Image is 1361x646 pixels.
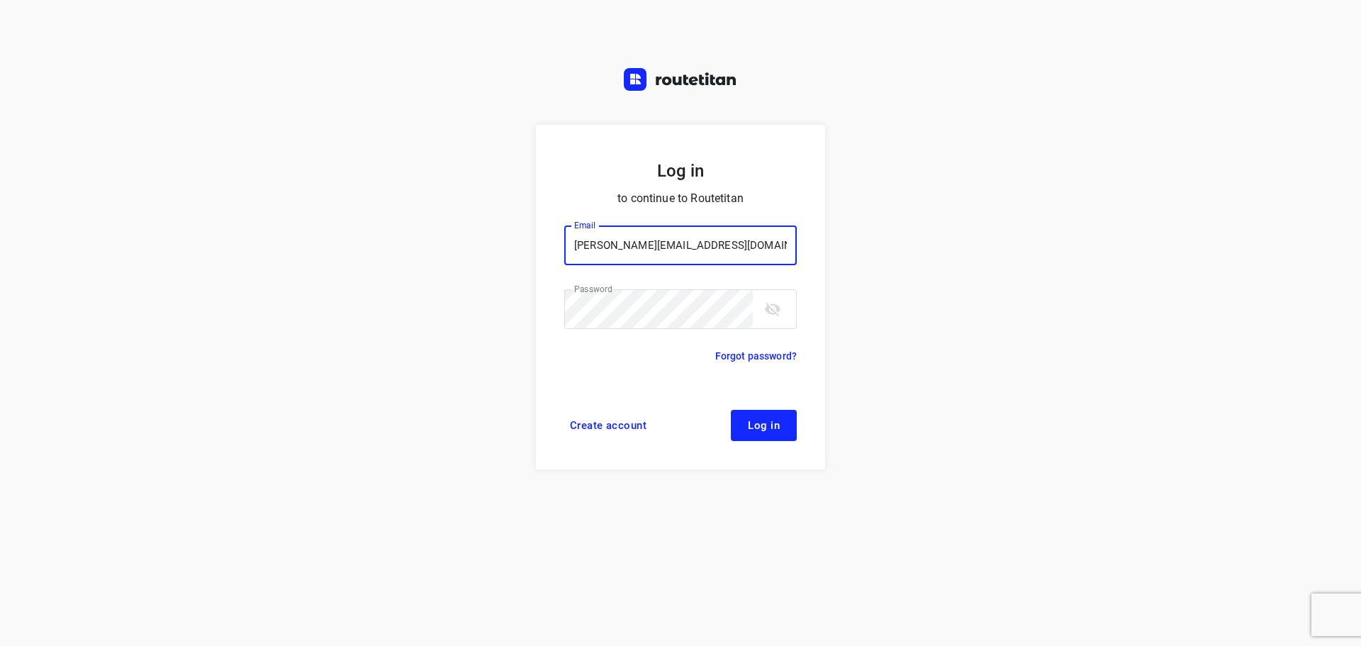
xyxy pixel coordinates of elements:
button: Log in [731,410,797,441]
img: Routetitan [624,68,737,91]
span: Create account [570,420,646,431]
a: Routetitan [624,68,737,94]
span: Log in [748,420,780,431]
button: toggle password visibility [758,295,787,323]
a: Create account [564,410,652,441]
a: Forgot password? [715,347,797,364]
p: to continue to Routetitan [564,189,797,208]
h5: Log in [564,159,797,183]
